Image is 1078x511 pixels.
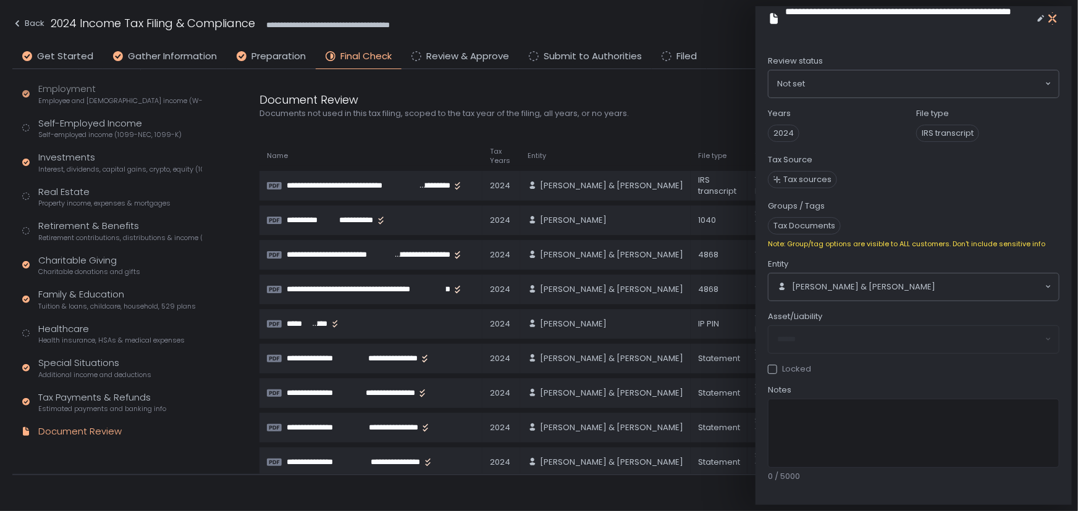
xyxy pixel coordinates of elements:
span: Asset/Liability [768,311,822,322]
span: Estimated payments and banking info [38,404,166,413]
div: Investments [38,151,202,174]
span: IRS transcript [916,125,979,142]
span: Filed [676,49,697,64]
span: Tag [755,391,770,402]
div: Search for option [768,273,1059,301]
span: Tag [755,151,768,160]
span: [PERSON_NAME] & [PERSON_NAME] [540,353,683,364]
span: [PERSON_NAME] & [PERSON_NAME] [540,457,683,468]
span: Notes [768,384,791,396]
span: File type [698,151,726,160]
span: Charitable donations and gifts [38,267,140,276]
label: Tax Source [768,154,812,165]
input: Search for option [935,281,1044,293]
span: Interest, dividends, capital gains, crypto, equity (1099s, K-1s) [38,165,202,174]
div: Charitable Giving [38,254,140,277]
span: Submit to Authorities [544,49,642,64]
span: Self-employed income (1099-NEC, 1099-K) [38,130,182,139]
div: Back [12,16,44,31]
div: Documents not used in this tax filing, scoped to the tax year of the filing, all years, or no years. [259,108,853,119]
span: [PERSON_NAME] & [PERSON_NAME] [540,422,683,433]
span: [PERSON_NAME] [540,318,607,330]
div: Healthcare [38,322,185,346]
span: Retirement contributions, distributions & income (1099-R, 5498) [38,233,202,243]
span: [PERSON_NAME] [540,215,607,226]
div: Employment [38,82,202,106]
div: Search for option [768,70,1059,98]
span: Entity [528,151,546,160]
label: File type [916,108,949,119]
div: Special Situations [38,356,151,380]
span: Entity [768,259,788,270]
span: [PERSON_NAME] & [PERSON_NAME] [792,281,935,293]
span: Final Check [340,49,392,64]
span: Employee and [DEMOGRAPHIC_DATA] income (W-2s) [38,96,202,106]
span: Tag [755,425,770,437]
div: Tax Payments & Refunds [38,391,166,414]
h1: 2024 Income Tax Filing & Compliance [51,15,255,31]
span: [PERSON_NAME] & [PERSON_NAME] [540,388,683,399]
div: Document Review [38,425,122,439]
span: Tag [755,460,770,472]
span: Gather Information [128,49,217,64]
span: Tag [755,356,770,368]
label: Years [768,108,791,119]
label: Groups / Tags [768,201,825,212]
span: Property income, expenses & mortgages [38,199,171,208]
span: Tax sources [783,174,832,185]
span: [PERSON_NAME] & [PERSON_NAME] [540,284,683,295]
div: 0 / 5000 [768,471,1059,482]
div: Note: Group/tag options are visible to ALL customers. Don't include sensitive info [768,239,1059,249]
span: Tuition & loans, childcare, household, 529 plans [38,302,196,311]
span: Tax Documents [768,217,841,235]
div: Self-Employed Income [38,117,182,140]
span: Additional income and deductions [38,370,151,380]
span: Name [267,151,288,160]
span: Not set [777,78,805,90]
span: 2024 [768,125,799,142]
div: Real Estate [38,185,171,209]
span: Review status [768,56,823,67]
span: Review & Approve [426,49,509,64]
div: Family & Education [38,288,196,311]
span: Health insurance, HSAs & medical expenses [38,336,185,345]
button: Back [12,15,44,35]
span: [PERSON_NAME] & [PERSON_NAME] [540,180,683,191]
input: Search for option [805,78,1044,90]
span: Tax Years [490,147,513,165]
span: Get Started [37,49,93,64]
span: [PERSON_NAME] & [PERSON_NAME] [540,249,683,260]
div: Document Review [259,91,853,108]
div: Retirement & Benefits [38,219,202,243]
span: Preparation [251,49,306,64]
span: Tag [755,218,770,230]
